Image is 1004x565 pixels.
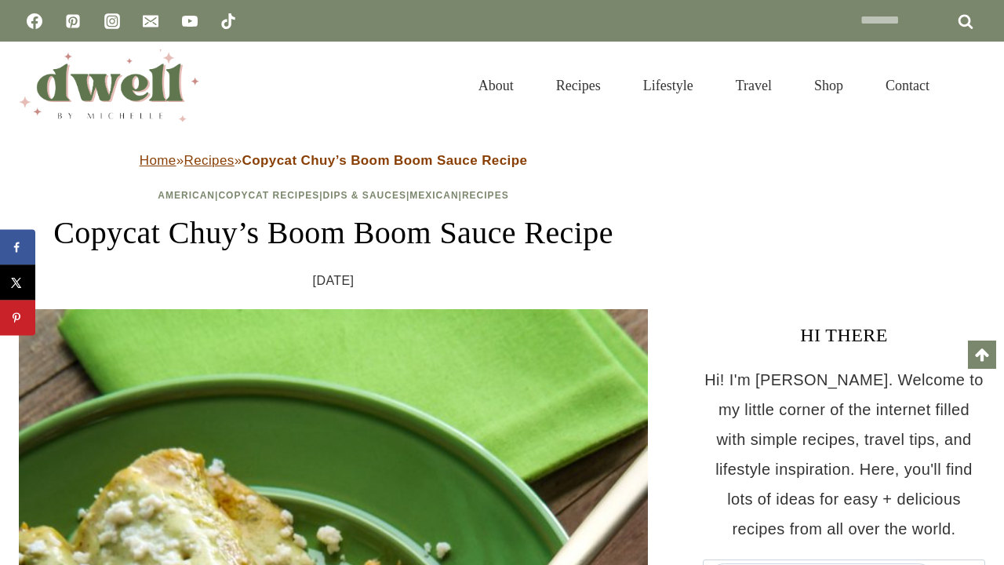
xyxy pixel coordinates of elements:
[959,72,985,99] button: View Search Form
[457,58,535,113] a: About
[313,269,355,293] time: [DATE]
[622,58,715,113] a: Lifestyle
[19,210,648,257] h1: Copycat Chuy’s Boom Boom Sauce Recipe
[213,5,244,37] a: TikTok
[140,153,176,168] a: Home
[535,58,622,113] a: Recipes
[703,365,985,544] p: Hi! I'm [PERSON_NAME]. Welcome to my little corner of the internet filled with simple recipes, tr...
[135,5,166,37] a: Email
[457,58,951,113] nav: Primary Navigation
[158,190,508,201] span: | | | |
[19,5,50,37] a: Facebook
[96,5,128,37] a: Instagram
[242,153,528,168] strong: Copycat Chuy’s Boom Boom Sauce Recipe
[715,58,793,113] a: Travel
[462,190,509,201] a: Recipes
[57,5,89,37] a: Pinterest
[409,190,458,201] a: Mexican
[864,58,951,113] a: Contact
[140,153,528,168] span: » »
[19,49,199,122] img: DWELL by michelle
[158,190,215,201] a: American
[703,321,985,349] h3: HI THERE
[218,190,319,201] a: Copycat Recipes
[968,341,996,369] a: Scroll to top
[174,5,206,37] a: YouTube
[323,190,406,201] a: Dips & Sauces
[793,58,864,113] a: Shop
[184,153,235,168] a: Recipes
